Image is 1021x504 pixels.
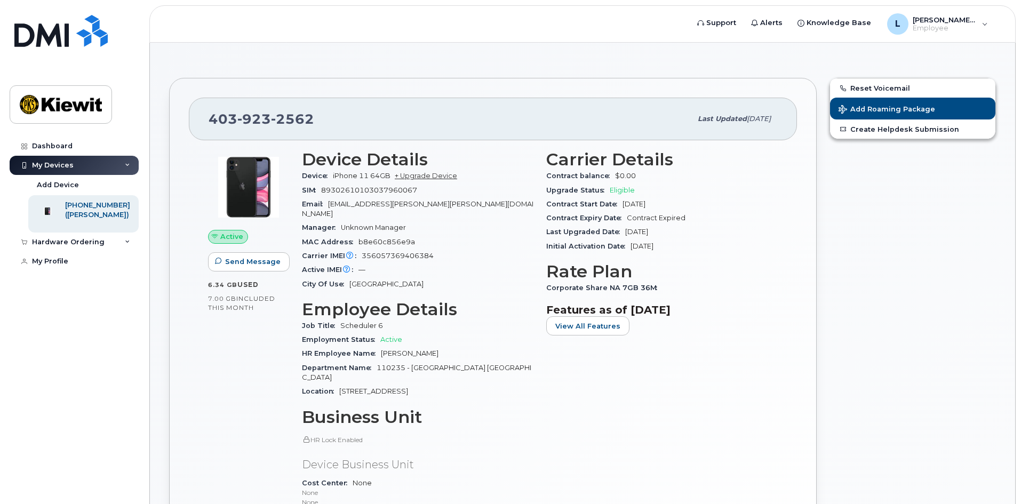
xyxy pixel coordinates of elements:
[302,435,533,444] p: HR Lock Enabled
[302,335,380,343] span: Employment Status
[830,78,995,98] button: Reset Voicemail
[975,458,1013,496] iframe: Messenger Launcher
[220,231,243,242] span: Active
[546,186,610,194] span: Upgrade Status
[302,407,533,427] h3: Business Unit
[747,115,771,123] span: [DATE]
[302,457,533,473] p: Device Business Unit
[237,281,259,289] span: used
[302,364,531,381] span: 110235 - [GEOGRAPHIC_DATA] [GEOGRAPHIC_DATA]
[631,242,653,250] span: [DATE]
[302,200,533,218] span: [EMAIL_ADDRESS][PERSON_NAME][PERSON_NAME][DOMAIN_NAME]
[225,257,281,267] span: Send Message
[302,172,333,180] span: Device
[302,200,328,208] span: Email
[381,349,438,357] span: [PERSON_NAME]
[302,364,377,372] span: Department Name
[302,223,341,231] span: Manager
[209,111,314,127] span: 403
[615,172,636,180] span: $0.00
[237,111,271,127] span: 923
[358,266,365,274] span: —
[830,119,995,139] a: Create Helpdesk Submission
[341,223,406,231] span: Unknown Manager
[302,280,349,288] span: City Of Use
[208,295,236,302] span: 7.00 GB
[546,150,778,169] h3: Carrier Details
[302,349,381,357] span: HR Employee Name
[302,238,358,246] span: MAC Address
[302,387,339,395] span: Location
[339,387,408,395] span: [STREET_ADDRESS]
[302,252,362,260] span: Carrier IMEI
[302,488,533,497] p: None
[208,294,275,312] span: included this month
[546,214,627,222] span: Contract Expiry Date
[380,335,402,343] span: Active
[546,242,631,250] span: Initial Activation Date
[302,150,533,169] h3: Device Details
[625,228,648,236] span: [DATE]
[546,284,663,292] span: Corporate Share NA 7GB 36M
[340,322,383,330] span: Scheduler 6
[358,238,415,246] span: b8e60c856e9a
[839,105,935,115] span: Add Roaming Package
[208,252,290,271] button: Send Message
[349,280,424,288] span: [GEOGRAPHIC_DATA]
[271,111,314,127] span: 2562
[217,155,281,219] img: iPhone_11.jpg
[302,266,358,274] span: Active IMEI
[546,172,615,180] span: Contract balance
[302,479,353,487] span: Cost Center
[546,303,778,316] h3: Features as of [DATE]
[627,214,685,222] span: Contract Expired
[623,200,645,208] span: [DATE]
[362,252,434,260] span: 356057369406384
[395,172,457,180] a: + Upgrade Device
[555,321,620,331] span: View All Features
[546,228,625,236] span: Last Upgraded Date
[321,186,417,194] span: 89302610103037960067
[546,262,778,281] h3: Rate Plan
[302,186,321,194] span: SIM
[546,200,623,208] span: Contract Start Date
[698,115,747,123] span: Last updated
[333,172,390,180] span: iPhone 11 64GB
[302,300,533,319] h3: Employee Details
[830,98,995,119] button: Add Roaming Package
[302,322,340,330] span: Job Title
[610,186,635,194] span: Eligible
[546,316,629,335] button: View All Features
[208,281,237,289] span: 6.34 GB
